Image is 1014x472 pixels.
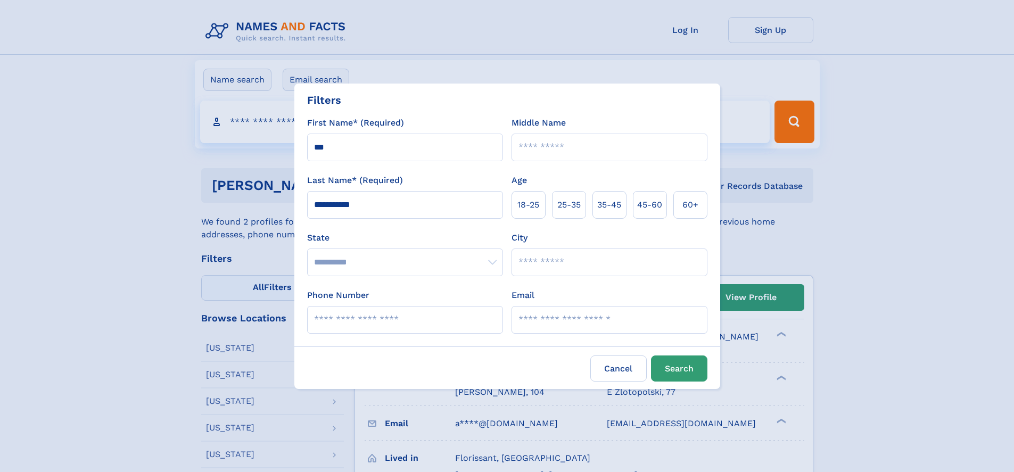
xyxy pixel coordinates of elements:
label: Middle Name [512,117,566,129]
span: 60+ [682,198,698,211]
label: Phone Number [307,289,369,302]
label: Email [512,289,534,302]
label: State [307,231,503,244]
div: Filters [307,92,341,108]
label: City [512,231,527,244]
span: 35‑45 [597,198,621,211]
label: Last Name* (Required) [307,174,403,187]
span: 45‑60 [637,198,662,211]
label: Cancel [590,355,647,382]
label: Age [512,174,527,187]
span: 18‑25 [517,198,539,211]
button: Search [651,355,707,382]
span: 25‑35 [557,198,581,211]
label: First Name* (Required) [307,117,404,129]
